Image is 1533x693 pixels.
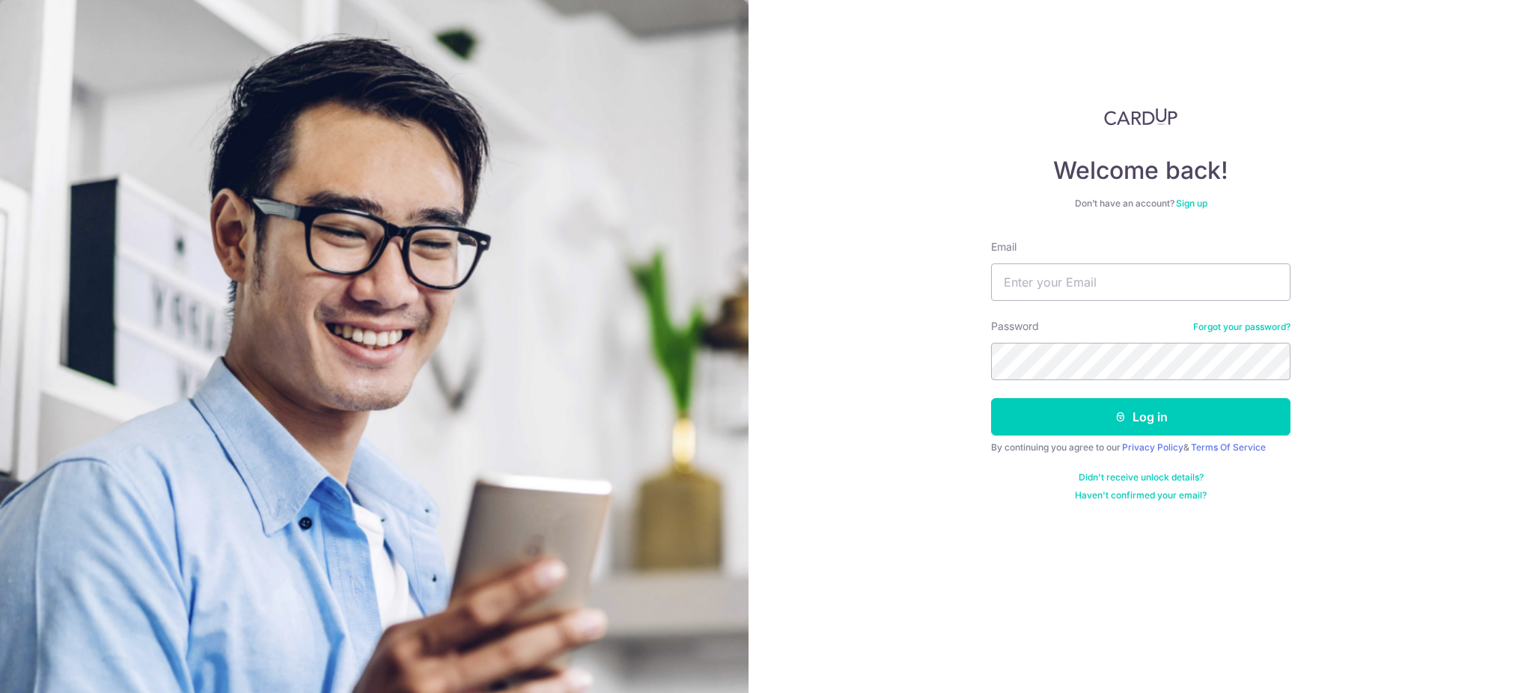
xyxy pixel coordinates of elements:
div: By continuing you agree to our & [991,442,1290,454]
h4: Welcome back! [991,156,1290,186]
a: Privacy Policy [1122,442,1183,453]
a: Didn't receive unlock details? [1079,471,1204,483]
input: Enter your Email [991,263,1290,301]
a: Terms Of Service [1191,442,1266,453]
a: Forgot your password? [1193,321,1290,333]
label: Password [991,319,1039,334]
button: Log in [991,398,1290,436]
a: Haven't confirmed your email? [1075,489,1207,501]
div: Don’t have an account? [991,198,1290,210]
img: CardUp Logo [1104,108,1177,126]
label: Email [991,239,1017,254]
a: Sign up [1176,198,1207,209]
